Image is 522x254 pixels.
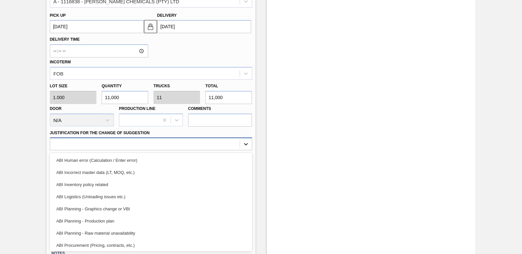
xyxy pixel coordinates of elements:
label: Delivery Time [50,35,148,44]
input: mm/dd/yyyy [50,20,144,33]
label: Pick up [50,13,66,18]
div: ABI Inventory policy related [50,179,252,191]
label: Quantity [102,84,122,88]
label: Comments [188,104,252,114]
div: ABI Planning - Production plan [50,215,252,227]
div: ABI Procurement (Pricing, contracts, etc.) [50,239,252,251]
label: Production Line [119,106,155,111]
div: ABI Planning - Raw material unavailability [50,227,252,239]
button: locked [144,20,157,33]
input: mm/dd/yyyy [157,20,251,33]
label: Justification for the Change of Suggestion [50,131,150,135]
div: ABI Planning - Graphics change or VBI [50,203,252,215]
label: Total [205,84,218,88]
label: Observation [50,152,252,161]
div: ABI Incorrect master data (LT, MOQ, etc.) [50,166,252,179]
img: locked [147,23,154,31]
label: Incoterm [50,60,71,64]
label: Door [50,106,62,111]
div: ABI Logistics (Unloading issues etc.) [50,191,252,203]
label: Lot size [50,81,96,91]
div: ABI Human error (Calculation / Enter error) [50,154,252,166]
label: Trucks [153,84,170,88]
div: FOB [53,71,64,76]
label: Delivery [157,13,177,18]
